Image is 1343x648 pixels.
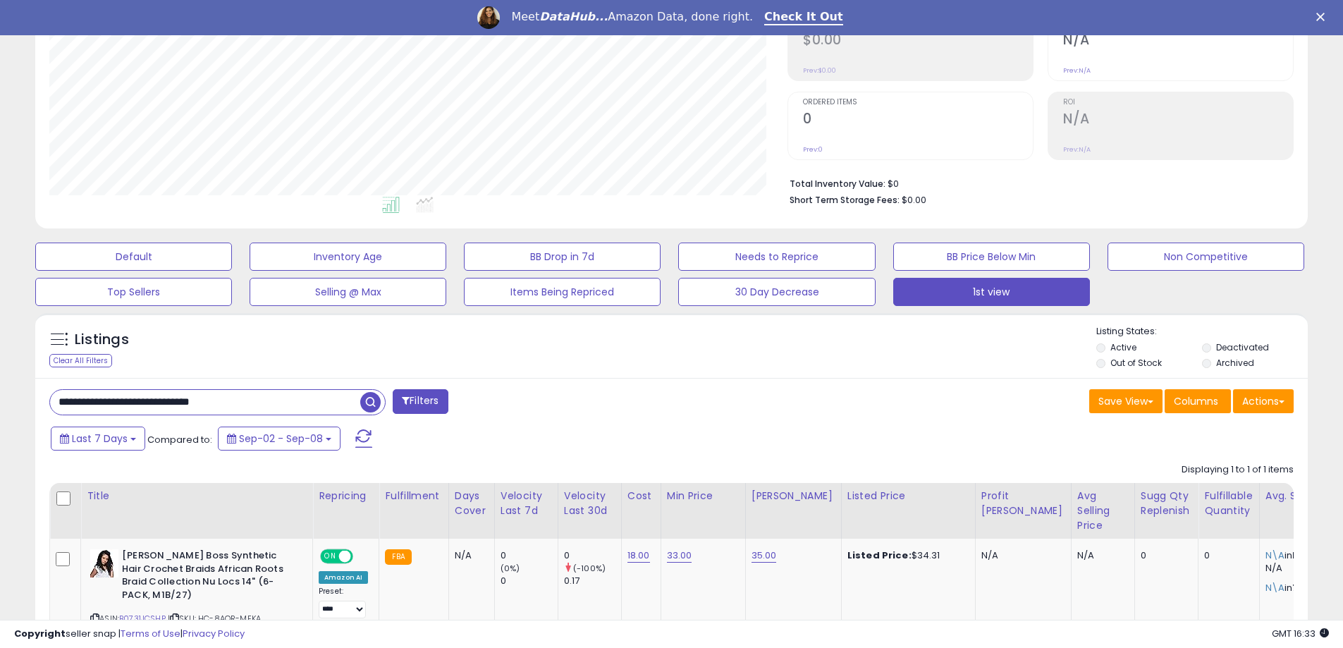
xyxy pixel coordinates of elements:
[14,628,245,641] div: seller snap | |
[455,489,489,518] div: Days Cover
[49,354,112,367] div: Clear All Filters
[35,243,232,271] button: Default
[14,627,66,640] strong: Copyright
[981,489,1065,518] div: Profit [PERSON_NAME]
[790,194,900,206] b: Short Term Storage Fees:
[1182,463,1294,477] div: Displaying 1 to 1 of 1 items
[803,66,836,75] small: Prev: $0.00
[1134,483,1198,539] th: Please note that this number is a calculation based on your required days of coverage and your ve...
[564,489,615,518] div: Velocity Last 30d
[1165,389,1231,413] button: Columns
[678,243,875,271] button: Needs to Reprice
[573,563,606,574] small: (-100%)
[1141,549,1188,562] div: 0
[1272,627,1329,640] span: 2025-09-16 16:33 GMT
[627,549,650,563] a: 18.00
[893,278,1090,306] button: 1st view
[1292,581,1342,594] span: 702379011
[893,243,1090,271] button: BB Price Below Min
[1108,243,1304,271] button: Non Competitive
[477,6,500,29] img: Profile image for Georgie
[803,111,1033,130] h2: 0
[790,174,1283,191] li: $0
[752,549,777,563] a: 35.00
[321,551,339,563] span: ON
[464,278,661,306] button: Items Being Repriced
[803,32,1033,51] h2: $0.00
[539,10,608,23] i: DataHub...
[1265,549,1284,562] span: N\A
[455,549,484,562] div: N/A
[393,389,448,414] button: Filters
[1110,341,1136,353] label: Active
[1077,549,1124,562] div: N/A
[1096,325,1308,338] p: Listing States:
[319,489,373,503] div: Repricing
[1174,394,1218,408] span: Columns
[1141,489,1193,518] div: Sugg Qty Replenish
[847,549,964,562] div: $34.31
[1216,357,1254,369] label: Archived
[803,145,823,154] small: Prev: 0
[385,489,442,503] div: Fulfillment
[319,587,368,618] div: Preset:
[501,489,552,518] div: Velocity Last 7d
[902,193,926,207] span: $0.00
[90,549,118,577] img: 51CdYpFD+UL._SL40_.jpg
[627,489,655,503] div: Cost
[1265,581,1284,594] span: N\A
[464,243,661,271] button: BB Drop in 7d
[1077,489,1129,533] div: Avg Selling Price
[319,571,368,584] div: Amazon AI
[218,427,341,451] button: Sep-02 - Sep-08
[1110,357,1162,369] label: Out of Stock
[981,549,1060,562] div: N/A
[147,433,212,446] span: Compared to:
[667,489,740,503] div: Min Price
[183,627,245,640] a: Privacy Policy
[678,278,875,306] button: 30 Day Decrease
[51,427,145,451] button: Last 7 Days
[35,278,232,306] button: Top Sellers
[790,178,885,190] b: Total Inventory Value:
[752,489,835,503] div: [PERSON_NAME]
[803,99,1033,106] span: Ordered Items
[1204,489,1253,518] div: Fulfillable Quantity
[1063,111,1293,130] h2: N/A
[87,489,307,503] div: Title
[564,575,621,587] div: 0.17
[75,330,129,350] h5: Listings
[501,549,558,562] div: 0
[1063,145,1091,154] small: Prev: N/A
[501,575,558,587] div: 0
[1216,341,1269,353] label: Deactivated
[1063,66,1091,75] small: Prev: N/A
[564,549,621,562] div: 0
[168,613,261,624] span: | SKU: HC-8AOR-MEKA
[1089,389,1163,413] button: Save View
[1204,549,1248,562] div: 0
[1316,13,1330,21] div: Close
[1063,32,1293,51] h2: N/A
[847,549,912,562] b: Listed Price:
[250,243,446,271] button: Inventory Age
[239,432,323,446] span: Sep-02 - Sep-08
[72,432,128,446] span: Last 7 Days
[351,551,374,563] span: OFF
[1233,389,1294,413] button: Actions
[847,489,969,503] div: Listed Price
[511,10,753,24] div: Meet Amazon Data, done right.
[385,549,411,565] small: FBA
[122,549,293,605] b: [PERSON_NAME] Boss Synthetic Hair Crochet Braids African Roots Braid Collection Nu Locs 14" (6-PA...
[1063,99,1293,106] span: ROI
[667,549,692,563] a: 33.00
[250,278,446,306] button: Selling @ Max
[121,627,180,640] a: Terms of Use
[119,613,166,625] a: B0731JCSHP
[764,10,843,25] a: Check It Out
[501,563,520,574] small: (0%)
